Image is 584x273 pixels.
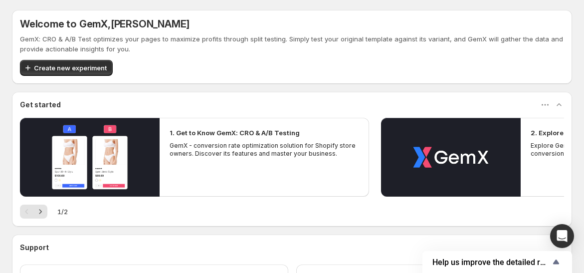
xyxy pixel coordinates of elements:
h5: Welcome to GemX [20,18,190,30]
button: Show survey - Help us improve the detailed report for A/B campaigns [432,256,562,268]
span: , [PERSON_NAME] [108,18,190,30]
span: 1 / 2 [57,207,68,217]
span: Create new experiment [34,63,107,73]
button: Create new experiment [20,60,113,76]
p: GemX - conversion rate optimization solution for Shopify store owners. Discover its features and ... [170,142,359,158]
button: Next [33,205,47,219]
h3: Support [20,243,49,253]
button: Play video [381,118,521,197]
h3: Get started [20,100,61,110]
nav: Pagination [20,205,47,219]
h2: 1. Get to Know GemX: CRO & A/B Testing [170,128,300,138]
div: Open Intercom Messenger [550,224,574,248]
p: GemX: CRO & A/B Test optimizes your pages to maximize profits through split testing. Simply test ... [20,34,564,54]
span: Help us improve the detailed report for A/B campaigns [432,258,550,267]
button: Play video [20,118,160,197]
